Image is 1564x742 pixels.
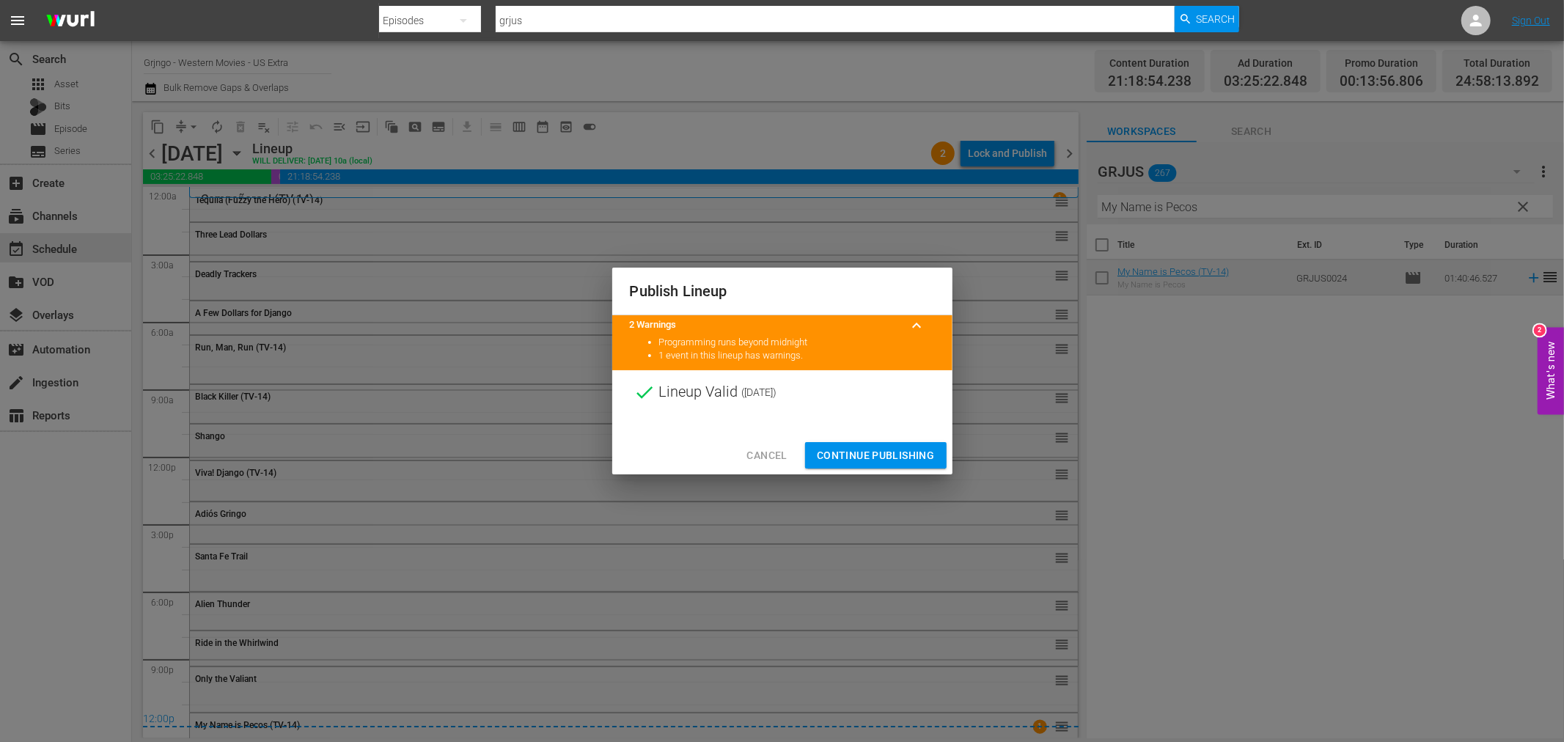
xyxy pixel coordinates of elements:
button: Cancel [735,442,798,469]
div: Lineup Valid [612,370,952,414]
span: Cancel [746,447,787,465]
span: menu [9,12,26,29]
button: keyboard_arrow_up [900,308,935,343]
button: Open Feedback Widget [1538,328,1564,415]
span: Search [1197,6,1236,32]
span: keyboard_arrow_up [908,317,926,334]
li: 1 event in this lineup has warnings. [659,349,935,363]
title: 2 Warnings [630,318,900,332]
li: Programming runs beyond midnight [659,336,935,350]
span: ( [DATE] ) [742,381,777,403]
img: ans4CAIJ8jUAAAAAAAAAAAAAAAAAAAAAAAAgQb4GAAAAAAAAAAAAAAAAAAAAAAAAJMjXAAAAAAAAAAAAAAAAAAAAAAAAgAT5G... [35,4,106,38]
div: 2 [1534,325,1546,337]
span: Continue Publishing [817,447,935,465]
a: Sign Out [1512,15,1550,26]
button: Continue Publishing [805,442,947,469]
h2: Publish Lineup [630,279,935,303]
